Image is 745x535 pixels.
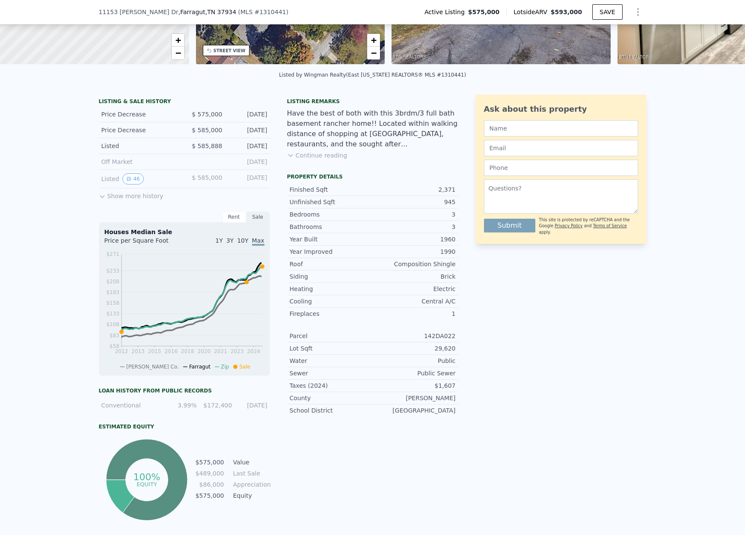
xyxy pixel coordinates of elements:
tspan: 2016 [164,348,178,354]
div: Siding [290,272,373,281]
div: ( ) [238,8,288,16]
span: + [371,35,377,45]
div: 3 [373,223,456,231]
span: Max [252,237,264,246]
div: Water [290,357,373,365]
div: 2,371 [373,185,456,194]
span: Sale [239,364,250,370]
span: Farragut [189,364,211,370]
div: Bedrooms [290,210,373,219]
tspan: $233 [106,268,119,274]
tspan: equity [137,481,157,487]
div: 1990 [373,247,456,256]
td: $86,000 [195,480,225,489]
div: [GEOGRAPHIC_DATA] [373,406,456,415]
div: Listed by Wingman Realty (East [US_STATE] REALTORS® MLS #1310441) [279,72,466,78]
span: , Farragut [178,8,236,16]
tspan: $58 [110,343,119,349]
span: Active Listing [424,8,468,16]
div: [DATE] [229,173,267,184]
div: STREET VIEW [214,48,246,54]
div: Loan history from public records [99,387,270,394]
tspan: 2013 [131,348,145,354]
div: Public Sewer [373,369,456,377]
div: Composition Shingle [373,260,456,268]
td: Equity [232,491,270,500]
div: Off Market [101,158,178,166]
div: [DATE] [229,142,267,150]
div: [PERSON_NAME] [373,394,456,402]
td: $575,000 [195,458,225,467]
div: Cooling [290,297,373,306]
tspan: 2012 [115,348,128,354]
div: Sewer [290,369,373,377]
div: 1 [373,309,456,318]
tspan: $83 [110,333,119,339]
td: $489,000 [195,469,225,478]
span: $ 585,000 [192,174,222,181]
div: School District [290,406,373,415]
div: Ask about this property [484,103,638,115]
div: Property details [287,173,458,180]
div: Finished Sqft [290,185,373,194]
div: 1960 [373,235,456,244]
td: $575,000 [195,491,225,500]
div: Price Decrease [101,110,178,119]
tspan: 2024 [247,348,260,354]
span: Zip [221,364,229,370]
span: 11153 [PERSON_NAME] Dr [99,8,178,16]
span: , TN 37934 [205,9,236,15]
div: 3 [373,210,456,219]
div: County [290,394,373,402]
tspan: $208 [106,279,119,285]
span: $ 585,000 [192,127,222,134]
div: Electric [373,285,456,293]
tspan: $183 [106,289,119,295]
a: Zoom in [172,34,184,47]
td: Appreciation [232,480,270,489]
tspan: 100% [134,472,160,482]
div: Have the best of both with this 3brdm/3 full bath basement rancher home!! Located within walking ... [287,108,458,149]
div: LISTING & SALE HISTORY [99,98,270,107]
div: $172,400 [202,401,232,410]
div: Fireplaces [290,309,373,318]
span: 3Y [226,237,234,244]
input: Name [484,120,638,137]
span: 1Y [215,237,223,244]
div: Roof [290,260,373,268]
button: Show more history [99,188,163,200]
div: Bathrooms [290,223,373,231]
a: Terms of Service [593,223,627,228]
span: [PERSON_NAME] Co. [126,364,179,370]
tspan: 2015 [148,348,161,354]
span: $ 575,000 [192,111,222,118]
tspan: $133 [106,311,119,317]
span: Lotside ARV [513,8,550,16]
div: Listed [101,173,178,184]
div: Heating [290,285,373,293]
div: Listing remarks [287,98,458,105]
div: [DATE] [229,158,267,166]
div: [DATE] [229,126,267,134]
span: 10Y [237,237,248,244]
tspan: 2020 [197,348,211,354]
div: [DATE] [229,110,267,119]
tspan: 2021 [214,348,227,354]
div: Central A/C [373,297,456,306]
a: Zoom out [367,47,380,59]
div: This site is protected by reCAPTCHA and the Google and apply. [539,217,638,235]
div: Public [373,357,456,365]
a: Zoom out [172,47,184,59]
button: Submit [484,219,536,232]
div: Conventional [101,401,162,410]
span: − [175,48,181,58]
div: Estimated Equity [99,423,270,430]
div: Sale [246,211,270,223]
div: $1,607 [373,381,456,390]
div: Taxes (2024) [290,381,373,390]
span: $ 585,888 [192,143,222,149]
input: Phone [484,160,638,176]
tspan: $158 [106,300,119,306]
span: $575,000 [468,8,500,16]
tspan: 2023 [230,348,243,354]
